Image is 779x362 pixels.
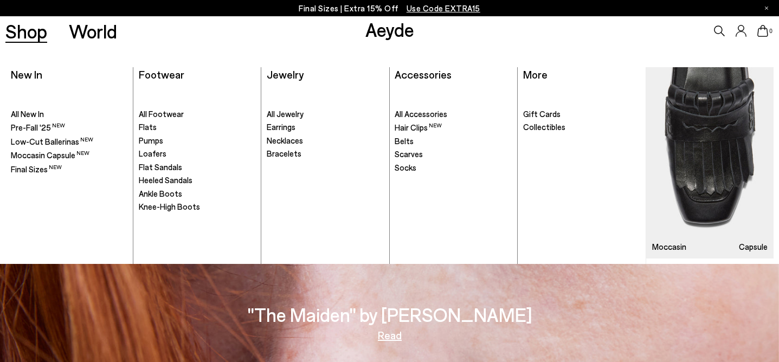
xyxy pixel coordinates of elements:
span: Socks [395,163,416,172]
a: Belts [395,136,511,147]
a: Ankle Boots [139,189,255,199]
span: Final Sizes [11,164,62,174]
span: Navigate to /collections/ss25-final-sizes [407,3,480,13]
p: Final Sizes | Extra 15% Off [299,2,480,15]
a: Earrings [267,122,383,133]
span: All Accessories [395,109,447,119]
a: Footwear [139,68,184,81]
a: Pumps [139,135,255,146]
a: Shop [5,22,47,41]
span: Hair Clips [395,122,442,132]
a: Necklaces [267,135,383,146]
a: Bracelets [267,148,383,159]
a: More [523,68,548,81]
span: All Jewelry [267,109,304,119]
a: All Accessories [395,109,511,120]
a: Final Sizes [11,164,127,175]
a: Knee-High Boots [139,202,255,212]
a: Read [378,329,402,340]
span: All New In [11,109,44,119]
a: Moccasin Capsule [646,67,774,258]
span: Moccasin Capsule [11,150,89,160]
a: All New In [11,109,127,120]
span: Belts [395,136,414,146]
span: Low-Cut Ballerinas [11,137,93,146]
a: Aeyde [365,18,414,41]
span: Pumps [139,135,163,145]
span: Bracelets [267,148,301,158]
a: Hair Clips [395,122,511,133]
span: Gift Cards [523,109,561,119]
a: Scarves [395,149,511,160]
span: 0 [768,28,774,34]
span: Knee-High Boots [139,202,200,211]
span: Flats [139,122,157,132]
span: Collectibles [523,122,565,132]
a: Loafers [139,148,255,159]
span: Flat Sandals [139,162,182,172]
span: Loafers [139,148,166,158]
a: Gift Cards [523,109,640,120]
span: Pre-Fall '25 [11,122,65,132]
a: New In [11,68,42,81]
a: Collectibles [523,122,640,133]
a: All Jewelry [267,109,383,120]
a: World [69,22,117,41]
h3: Moccasin [652,243,686,251]
a: Jewelry [267,68,304,81]
span: Scarves [395,149,423,159]
img: Mobile_e6eede4d-78b8-4bd1-ae2a-4197e375e133_900x.jpg [646,67,774,258]
a: 0 [757,25,768,37]
a: Moccasin Capsule [11,150,127,161]
span: All Footwear [139,109,184,119]
span: Necklaces [267,135,303,145]
a: Pre-Fall '25 [11,122,127,133]
a: Flats [139,122,255,133]
a: Accessories [395,68,452,81]
span: Earrings [267,122,295,132]
a: Low-Cut Ballerinas [11,136,127,147]
a: Socks [395,163,511,173]
a: All Footwear [139,109,255,120]
span: Ankle Boots [139,189,182,198]
h3: "The Maiden" by [PERSON_NAME] [247,305,532,324]
a: Flat Sandals [139,162,255,173]
a: Heeled Sandals [139,175,255,186]
h3: Capsule [739,243,768,251]
span: Heeled Sandals [139,175,192,185]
